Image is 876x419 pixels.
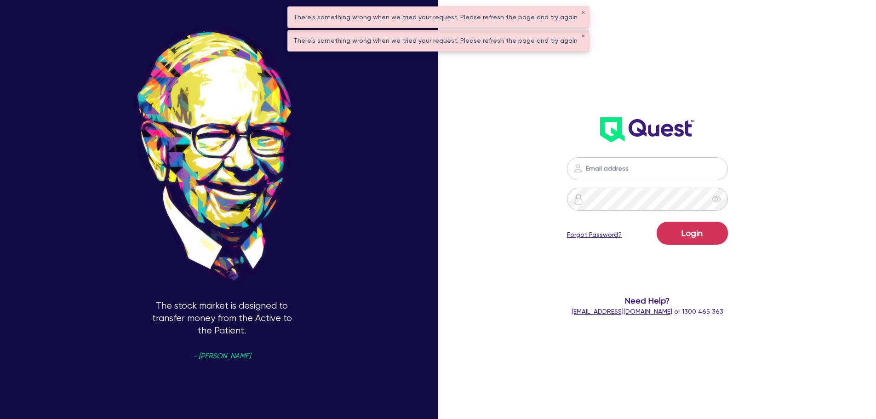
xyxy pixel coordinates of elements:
[573,194,584,205] img: icon-password
[193,353,251,360] span: - [PERSON_NAME]
[600,117,694,142] img: wH2k97JdezQIQAAAABJRU5ErkJggg==
[572,308,672,315] a: [EMAIL_ADDRESS][DOMAIN_NAME]
[530,294,765,307] span: Need Help?
[567,230,622,240] a: Forgot Password?
[572,308,723,315] span: or 1300 465 363
[288,30,589,51] div: There's something wrong when we tried your request. Please refresh the page and try again
[581,11,585,15] button: ✕
[581,34,585,39] button: ✕
[567,157,728,180] input: Email address
[712,195,721,204] span: eye
[573,163,584,174] img: icon-password
[657,222,728,245] button: Login
[288,7,589,28] div: There's something wrong when we tried your request. Please refresh the page and try again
